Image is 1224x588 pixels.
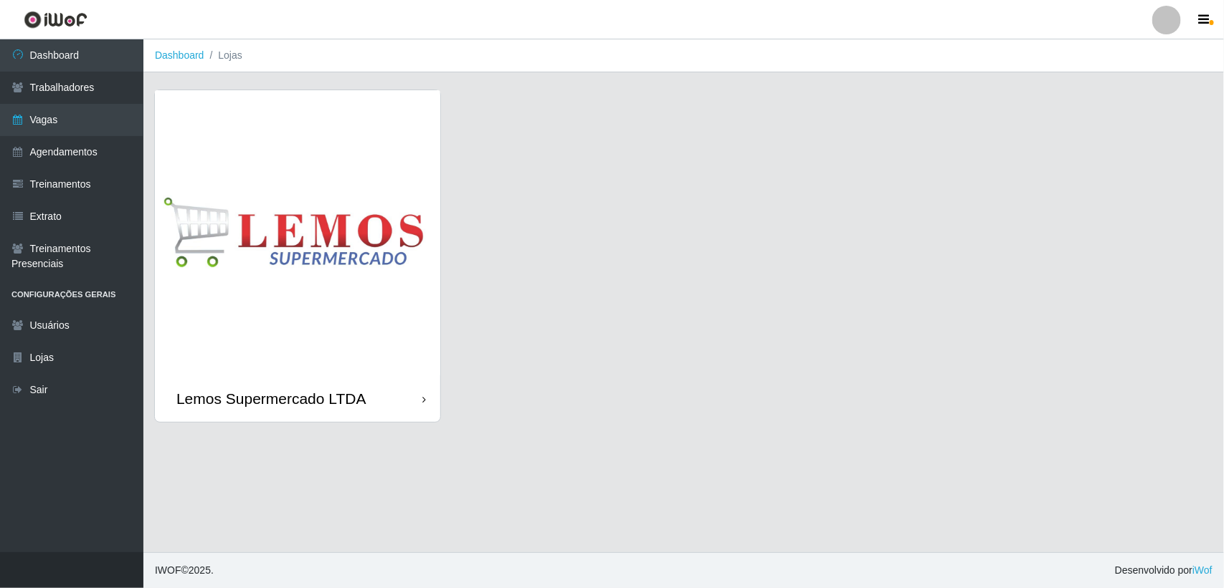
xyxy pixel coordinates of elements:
span: IWOF [155,564,181,576]
span: Desenvolvido por [1115,563,1213,578]
a: Dashboard [155,49,204,61]
li: Lojas [204,48,242,63]
a: Lemos Supermercado LTDA [155,90,440,422]
nav: breadcrumb [143,39,1224,72]
img: cardImg [155,90,440,375]
div: Lemos Supermercado LTDA [176,390,366,408]
span: © 2025 . [155,563,214,578]
img: CoreUI Logo [24,11,87,29]
a: iWof [1192,564,1213,576]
